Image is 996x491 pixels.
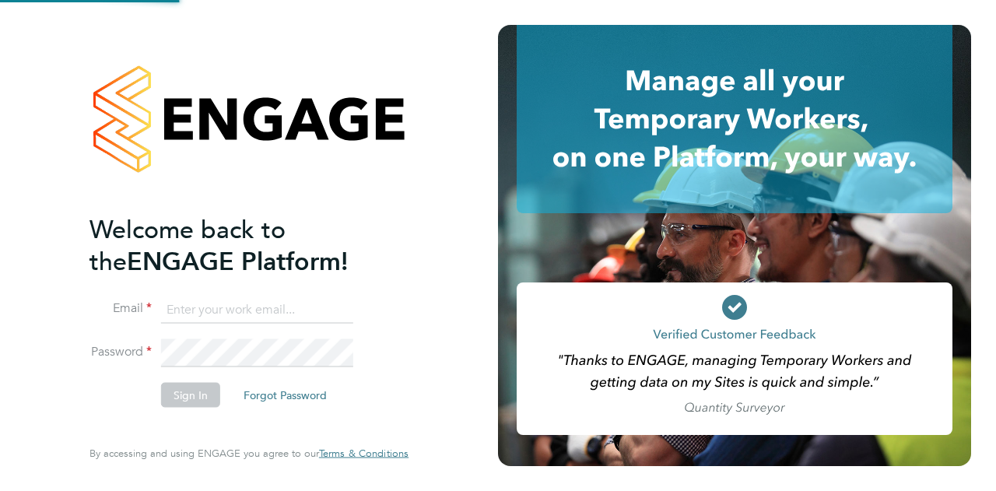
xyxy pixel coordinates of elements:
[161,296,353,324] input: Enter your work email...
[89,344,152,360] label: Password
[319,447,409,460] a: Terms & Conditions
[89,213,393,277] h2: ENGAGE Platform!
[89,300,152,317] label: Email
[231,383,339,408] button: Forgot Password
[89,214,286,276] span: Welcome back to the
[89,447,409,460] span: By accessing and using ENGAGE you agree to our
[161,383,220,408] button: Sign In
